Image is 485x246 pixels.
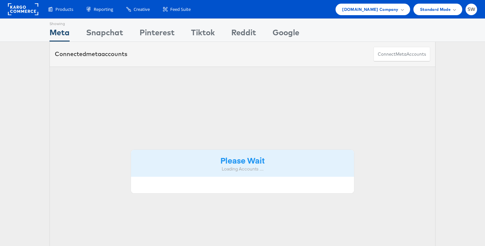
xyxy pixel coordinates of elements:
[273,27,299,42] div: Google
[55,6,73,13] span: Products
[170,6,191,13] span: Feed Suite
[396,51,406,57] span: meta
[420,6,451,13] span: Standard Mode
[86,50,101,58] span: meta
[86,27,123,42] div: Snapchat
[191,27,215,42] div: Tiktok
[231,27,256,42] div: Reddit
[55,50,127,58] div: Connected accounts
[134,6,150,13] span: Creative
[49,19,70,27] div: Showing
[468,7,475,12] span: SW
[136,166,349,172] div: Loading Accounts ....
[49,27,70,42] div: Meta
[373,47,430,62] button: ConnectmetaAccounts
[140,27,175,42] div: Pinterest
[220,155,265,166] strong: Please Wait
[342,6,398,13] span: [DOMAIN_NAME] Company
[94,6,113,13] span: Reporting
